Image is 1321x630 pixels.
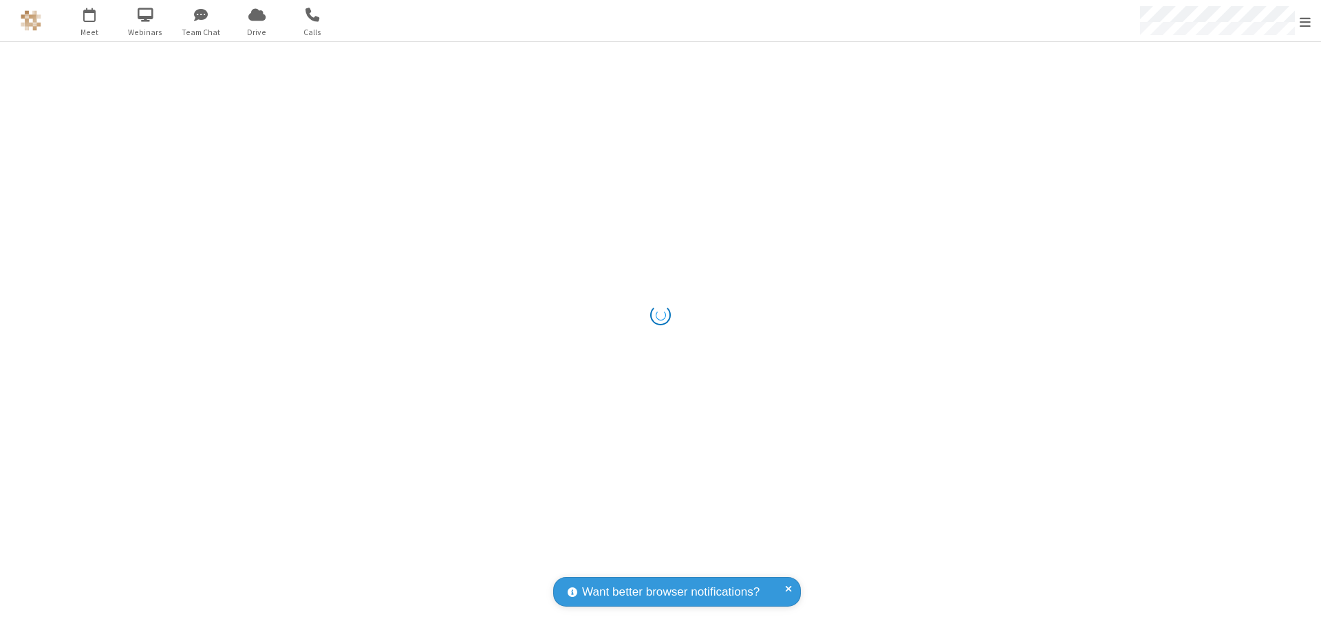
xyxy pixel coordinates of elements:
[582,583,760,601] span: Want better browser notifications?
[175,26,227,39] span: Team Chat
[21,10,41,31] img: QA Selenium DO NOT DELETE OR CHANGE
[64,26,116,39] span: Meet
[287,26,339,39] span: Calls
[120,26,171,39] span: Webinars
[231,26,283,39] span: Drive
